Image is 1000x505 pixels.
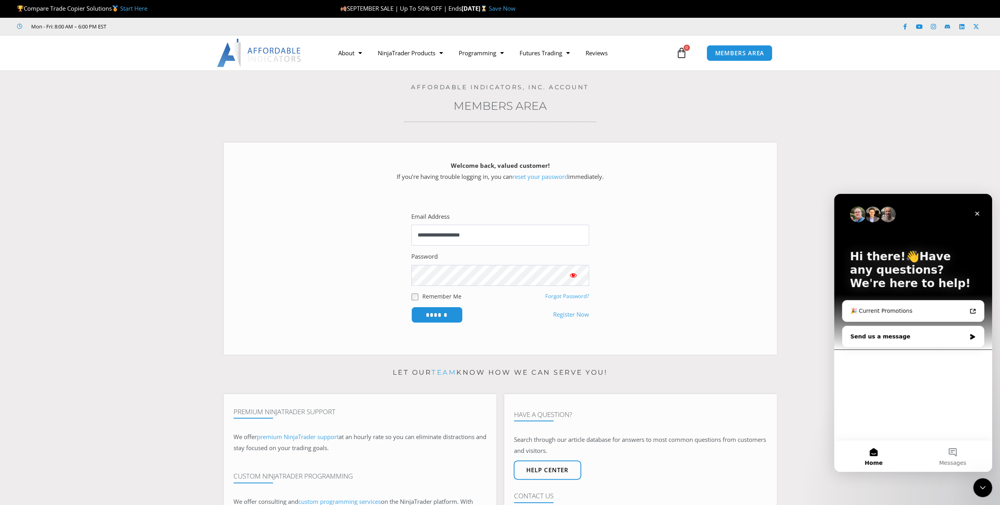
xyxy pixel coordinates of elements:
[411,83,589,91] a: Affordable Indicators, Inc. Account
[451,44,512,62] a: Programming
[17,6,23,11] img: 🏆
[578,44,616,62] a: Reviews
[411,211,450,222] label: Email Address
[17,4,147,12] span: Compare Trade Copier Solutions
[512,44,578,62] a: Futures Trading
[234,433,486,452] span: at an hourly rate so you can eliminate distractions and stay focused on your trading goals.
[341,6,347,11] img: 🍂
[454,99,547,113] a: Members Area
[514,434,767,456] p: Search through our article database for answers to most common questions from customers and visit...
[411,251,438,262] label: Password
[431,368,456,376] a: team
[664,41,699,64] a: 0
[451,161,550,169] strong: Welcome back, valued customer!
[224,366,777,379] p: Let our know how we can serve you!
[557,265,589,285] button: Show password
[684,45,690,51] span: 0
[120,4,147,12] a: Start Here
[481,6,487,11] img: ⌛
[112,6,118,11] img: 🥇
[422,292,461,300] label: Remember Me
[29,22,106,31] span: Mon - Fri: 8:00 AM – 6:00 PM EST
[715,50,764,56] span: MEMBERS AREA
[234,472,486,480] h4: Custom NinjaTrader Programming
[217,39,302,67] img: LogoAI | Affordable Indicators – NinjaTrader
[330,44,674,62] nav: Menu
[553,309,589,320] a: Register Now
[117,23,236,30] iframe: Customer reviews powered by Trustpilot
[489,4,516,12] a: Save Now
[234,408,486,416] h4: Premium NinjaTrader Support
[512,173,568,180] a: reset your password
[330,44,370,62] a: About
[370,44,451,62] a: NinjaTrader Products
[834,194,992,472] iframe: Intercom live chat
[526,467,569,473] span: Help center
[461,4,489,12] strong: [DATE]
[514,460,581,480] a: Help center
[237,160,763,182] p: If you’re having trouble logging in, you can immediately.
[514,411,767,419] h4: Have A Question?
[706,45,772,61] a: MEMBERS AREA
[234,433,257,441] span: We offer
[340,4,461,12] span: SEPTEMBER SALE | Up To 50% OFF | Ends
[545,293,589,300] a: Forgot Password?
[257,433,339,441] a: premium NinjaTrader support
[514,492,767,500] h4: Contact Us
[973,478,992,497] iframe: Intercom live chat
